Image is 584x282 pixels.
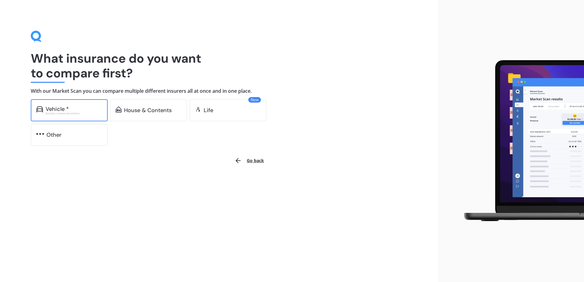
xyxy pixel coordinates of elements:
[46,132,62,138] div: Other
[248,97,261,103] span: New
[204,107,213,113] div: Life
[195,106,201,112] img: life.f720d6a2d7cdcd3ad642.svg
[124,107,172,113] div: House & Contents
[46,106,69,112] div: Vehicle *
[31,51,407,80] h1: What insurance do you want to compare first?
[455,57,584,225] img: laptop.webp
[231,153,268,168] button: Go back
[36,131,44,137] img: other.81dba5aafe580aa69f38.svg
[46,112,102,115] div: Excludes commercial vehicles
[116,106,122,112] img: home-and-contents.b802091223b8502ef2dd.svg
[31,88,407,94] h4: With our Market Scan you can compare multiple different insurers all at once and in one place.
[36,106,43,112] img: car.f15378c7a67c060ca3f3.svg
